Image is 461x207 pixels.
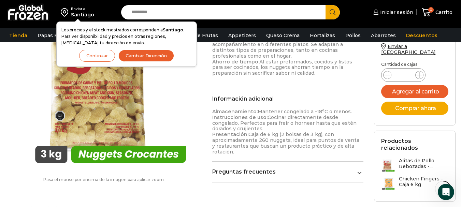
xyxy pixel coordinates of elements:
div: Santiago [71,11,94,18]
strong: Instrucciones de uso: [212,114,268,120]
button: Search button [326,5,340,19]
a: Abarrotes [368,29,399,42]
h3: Chicken Fingers - Caja 6 kg [399,176,449,188]
button: Continuar [79,50,115,62]
span: Carrito [434,9,452,16]
p: Cantidad de cajas [381,62,449,67]
span: 0 [428,7,434,13]
a: Appetizers [225,29,259,42]
a: Pollos [342,29,364,42]
span: Iniciar sesión [378,9,413,16]
a: Chicken Fingers - Caja 6 kg [381,176,449,191]
a: Iniciar sesión [372,5,413,19]
button: Agregar al carrito [381,85,449,98]
p: Mantener congelado a -18°C o menos. Cocinar directamente desde congelado. Perfectos para freír o ... [212,109,363,154]
h2: Información adicional [212,95,363,102]
a: Alitas de Pollo Rebozadas -... [381,158,449,173]
img: address-field-icon.svg [61,6,71,18]
a: Queso Crema [263,29,303,42]
button: Cambiar Dirección [118,50,174,62]
a: Tienda [6,29,31,42]
h3: Alitas de Pollo Rebozadas -... [399,158,449,169]
p: Pasa el mouse por encima de la imagen para aplicar zoom [5,177,202,182]
div: Enviar a [71,6,94,11]
strong: Santiago [163,27,183,32]
a: Descuentos [403,29,441,42]
iframe: Intercom live chat [438,184,454,200]
h2: Productos relacionados [381,138,449,151]
strong: Almacenamiento: [212,108,258,115]
a: Hortalizas [306,29,338,42]
a: Pulpa de Frutas [175,29,221,42]
button: Comprar ahora [381,102,449,115]
a: Papas Fritas [34,29,72,42]
a: 0 Carrito [420,4,454,20]
a: Enviar a [GEOGRAPHIC_DATA] [381,43,436,55]
a: Preguntas frecuentes [212,168,363,175]
p: Los precios y el stock mostrados corresponden a . Para ver disponibilidad y precios en otras regi... [61,27,192,46]
strong: Ahorro de tiempo: [212,59,259,65]
strong: Presentación: [212,131,248,137]
input: Product quantity [397,70,410,80]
